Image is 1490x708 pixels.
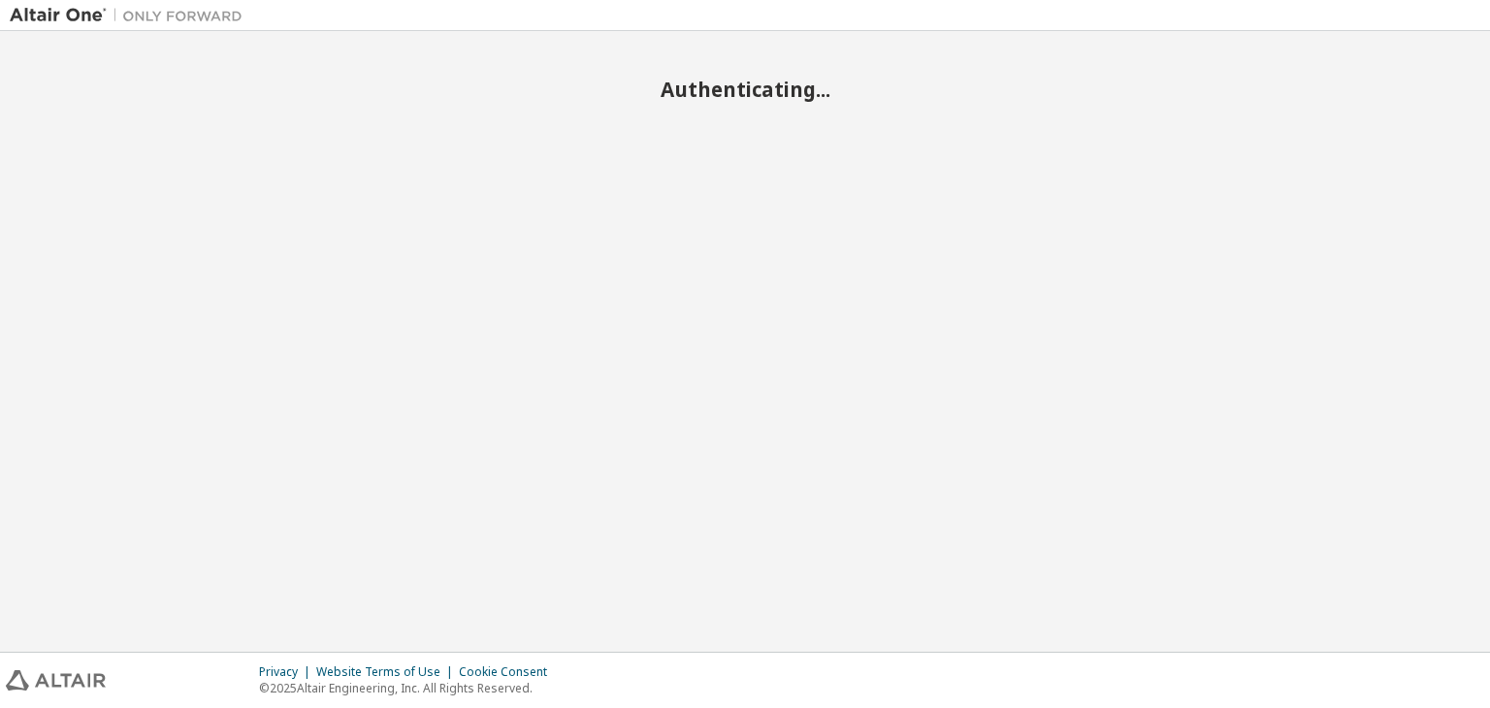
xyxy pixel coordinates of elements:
div: Privacy [259,664,316,680]
img: Altair One [10,6,252,25]
div: Website Terms of Use [316,664,459,680]
div: Cookie Consent [459,664,559,680]
h2: Authenticating... [10,77,1480,102]
img: altair_logo.svg [6,670,106,691]
p: © 2025 Altair Engineering, Inc. All Rights Reserved. [259,680,559,696]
